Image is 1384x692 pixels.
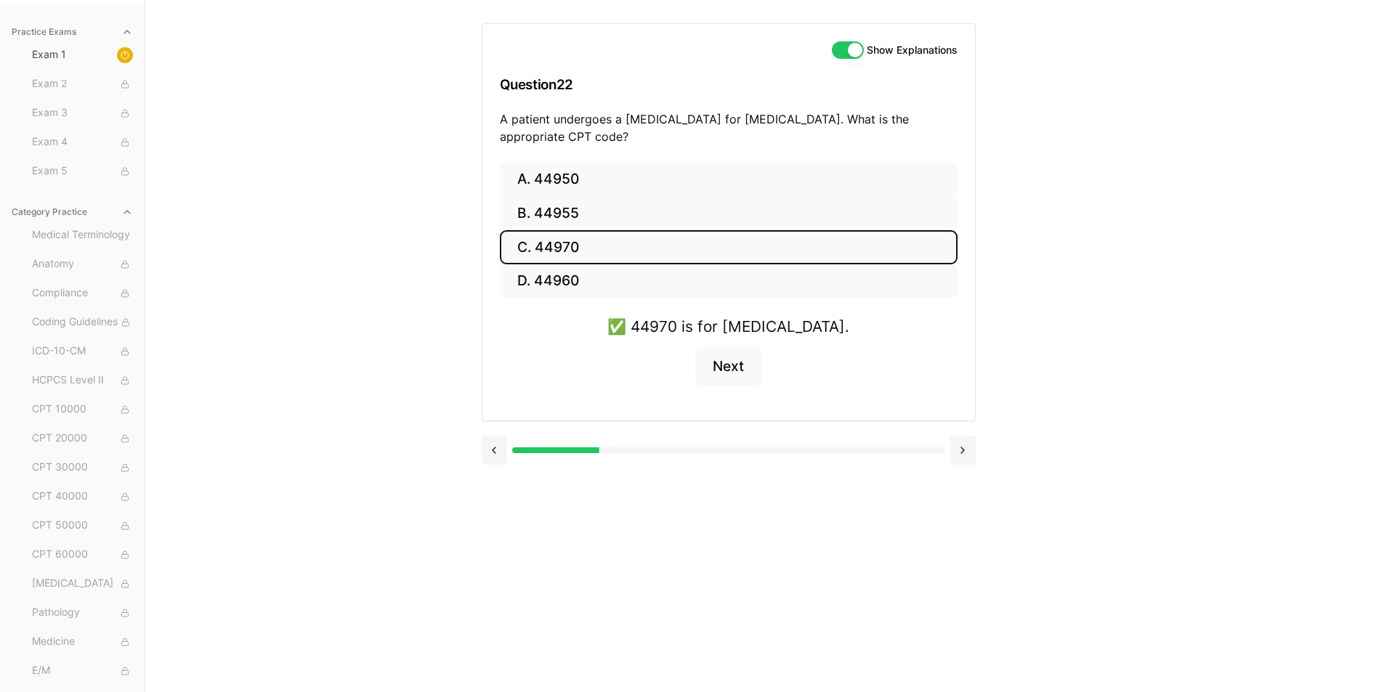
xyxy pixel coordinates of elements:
h3: Question 22 [500,63,958,106]
span: CPT 40000 [32,489,133,505]
button: D. 44960 [500,264,958,298]
span: Anatomy [32,256,133,272]
button: C. 44970 [500,230,958,264]
span: Medicine [32,634,133,650]
span: Exam 3 [32,105,133,121]
button: Next [695,347,761,386]
span: Exam 1 [32,47,133,63]
span: Exam 4 [32,134,133,150]
div: ✅ 44970 is for [MEDICAL_DATA]. [607,315,849,338]
button: Compliance [26,282,139,305]
button: CPT 10000 [26,398,139,421]
button: CPT 20000 [26,427,139,450]
button: B. 44955 [500,197,958,231]
button: Exam 1 [26,44,139,67]
span: E/M [32,663,133,679]
span: CPT 60000 [32,547,133,563]
p: A patient undergoes a [MEDICAL_DATA] for [MEDICAL_DATA]. What is the appropriate CPT code? [500,110,958,145]
button: CPT 60000 [26,543,139,566]
span: Compliance [32,285,133,301]
button: Category Practice [6,200,139,224]
button: CPT 30000 [26,456,139,479]
span: CPT 20000 [32,431,133,447]
span: CPT 30000 [32,460,133,476]
button: [MEDICAL_DATA] [26,572,139,595]
span: Exam 2 [32,76,133,92]
button: Anatomy [26,253,139,276]
label: Show Explanations [867,45,958,55]
span: ICD-10-CM [32,343,133,359]
span: CPT 10000 [32,402,133,418]
span: Medical Terminology [32,227,133,243]
button: Exam 2 [26,73,139,96]
button: HCPCS Level II [26,369,139,392]
button: Exam 3 [26,102,139,125]
button: Medical Terminology [26,224,139,247]
span: Pathology [32,605,133,621]
button: E/M [26,659,139,683]
button: Practice Exams [6,20,139,44]
button: Exam 5 [26,160,139,183]
span: Exam 5 [32,163,133,179]
button: Exam 4 [26,131,139,154]
button: A. 44950 [500,163,958,197]
button: ICD-10-CM [26,340,139,363]
button: CPT 40000 [26,485,139,508]
button: CPT 50000 [26,514,139,537]
button: Coding Guidelines [26,311,139,334]
span: CPT 50000 [32,518,133,534]
button: Pathology [26,601,139,624]
span: Coding Guidelines [32,314,133,330]
button: Medicine [26,630,139,654]
span: HCPCS Level II [32,373,133,388]
span: [MEDICAL_DATA] [32,576,133,592]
